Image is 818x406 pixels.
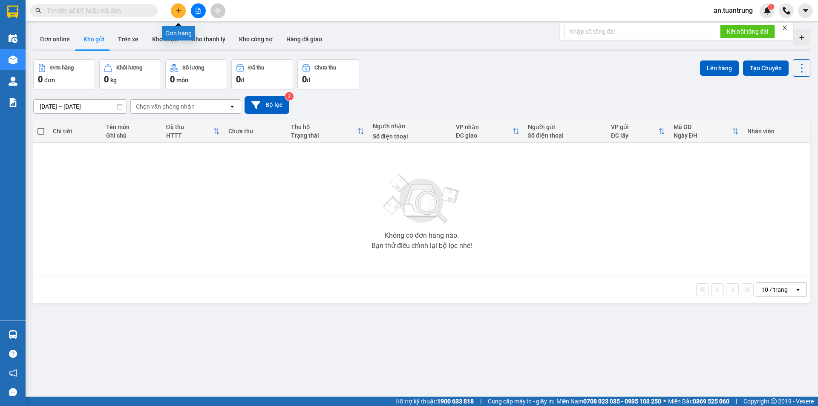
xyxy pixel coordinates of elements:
[743,60,789,76] button: Tạo Chuyến
[795,286,801,293] svg: open
[241,77,244,84] span: đ
[171,3,186,18] button: plus
[215,8,221,14] span: aim
[769,4,772,10] span: 1
[165,59,227,90] button: Số lượng0món
[802,7,809,14] span: caret-down
[307,77,310,84] span: đ
[736,397,737,406] span: |
[232,29,279,49] button: Kho công nợ
[7,6,18,18] img: logo-vxr
[106,124,158,130] div: Tên món
[564,25,713,38] input: Nhập số tổng đài
[38,74,43,84] span: 0
[47,6,147,15] input: Tìm tên, số ĐT hoặc mã đơn
[116,65,142,71] div: Khối lượng
[99,59,161,90] button: Khối lượng0kg
[9,98,17,107] img: solution-icon
[195,8,201,14] span: file-add
[279,29,329,49] button: Hàng đã giao
[379,169,464,229] img: svg+xml;base64,PHN2ZyBjbGFzcz0ibGlzdC1wbHVnX19zdmciIHhtbG5zPSJodHRwOi8vd3d3LnczLm9yZy8yMDAwL3N2Zy...
[663,400,666,403] span: ⚪️
[674,132,732,139] div: Ngày ĐH
[385,232,459,239] div: Không có đơn hàng nào.
[727,27,768,36] span: Kết nối tổng đài
[9,55,17,64] img: warehouse-icon
[231,59,293,90] button: Đã thu0đ
[182,65,204,71] div: Số lượng
[452,120,524,143] th: Toggle SortBy
[228,128,282,135] div: Chưa thu
[395,397,474,406] span: Hỗ trợ kỹ thuật:
[33,59,95,90] button: Đơn hàng0đơn
[456,132,513,139] div: ĐC giao
[9,77,17,86] img: warehouse-icon
[162,120,225,143] th: Toggle SortBy
[700,60,739,76] button: Lên hàng
[33,29,77,49] button: Đơn online
[528,132,602,139] div: Số điện thoại
[170,74,175,84] span: 0
[9,369,17,377] span: notification
[9,388,17,396] span: message
[437,398,474,405] strong: 1900 633 818
[53,128,97,135] div: Chi tiết
[583,398,661,405] strong: 0708 023 035 - 0935 103 250
[291,124,357,130] div: Thu hộ
[291,132,357,139] div: Trạng thái
[782,25,788,31] span: close
[77,29,111,49] button: Kho gửi
[285,92,294,101] sup: 2
[111,29,145,49] button: Trên xe
[9,330,17,339] img: warehouse-icon
[456,124,513,130] div: VP nhận
[669,120,743,143] th: Toggle SortBy
[9,350,17,358] span: question-circle
[287,120,369,143] th: Toggle SortBy
[314,65,336,71] div: Chưa thu
[136,102,195,111] div: Chọn văn phòng nhận
[50,65,74,71] div: Đơn hàng
[110,77,117,84] span: kg
[674,124,732,130] div: Mã GD
[747,128,806,135] div: Nhân viên
[528,124,602,130] div: Người gửi
[607,120,669,143] th: Toggle SortBy
[245,96,289,114] button: Bộ lọc
[480,397,481,406] span: |
[771,398,777,404] span: copyright
[35,8,41,14] span: search
[763,7,771,14] img: icon-new-feature
[210,3,225,18] button: aim
[145,29,185,49] button: Kho nhận
[236,74,241,84] span: 0
[611,132,658,139] div: ĐC lấy
[166,124,213,130] div: Đã thu
[106,132,158,139] div: Ghi chú
[176,77,188,84] span: món
[248,65,264,71] div: Đã thu
[373,123,447,130] div: Người nhận
[34,100,127,113] input: Select a date range.
[720,25,775,38] button: Kết nối tổng đài
[611,124,658,130] div: VP gửi
[104,74,109,84] span: 0
[297,59,359,90] button: Chưa thu0đ
[798,3,813,18] button: caret-down
[302,74,307,84] span: 0
[373,133,447,140] div: Số điện thoại
[668,397,729,406] span: Miền Bắc
[768,4,774,10] sup: 1
[191,3,206,18] button: file-add
[372,242,472,249] div: Bạn thử điều chỉnh lại bộ lọc nhé!
[9,34,17,43] img: warehouse-icon
[761,285,788,294] div: 10 / trang
[44,77,55,84] span: đơn
[693,398,729,405] strong: 0369 525 060
[707,5,760,16] span: an.tuantrung
[783,7,790,14] img: phone-icon
[185,29,232,49] button: Kho thanh lý
[166,132,213,139] div: HTTT
[488,397,554,406] span: Cung cấp máy in - giấy in:
[793,29,810,46] div: Tạo kho hàng mới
